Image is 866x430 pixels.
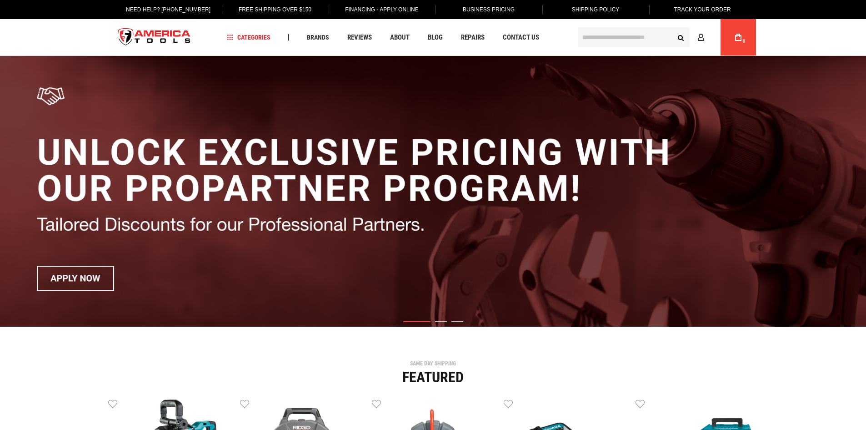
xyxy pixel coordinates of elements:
[110,20,199,55] a: store logo
[730,19,747,56] a: 0
[307,34,329,40] span: Brands
[110,20,199,55] img: America Tools
[503,34,539,41] span: Contact Us
[108,361,758,366] div: SAME DAY SHIPPING
[672,29,690,46] button: Search
[390,34,410,41] span: About
[457,31,489,44] a: Repairs
[428,34,443,41] span: Blog
[743,39,746,44] span: 0
[227,34,270,40] span: Categories
[499,31,543,44] a: Contact Us
[108,370,758,384] div: Featured
[572,6,620,13] span: Shipping Policy
[461,34,485,41] span: Repairs
[347,34,372,41] span: Reviews
[424,31,447,44] a: Blog
[223,31,275,44] a: Categories
[343,31,376,44] a: Reviews
[386,31,414,44] a: About
[303,31,333,44] a: Brands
